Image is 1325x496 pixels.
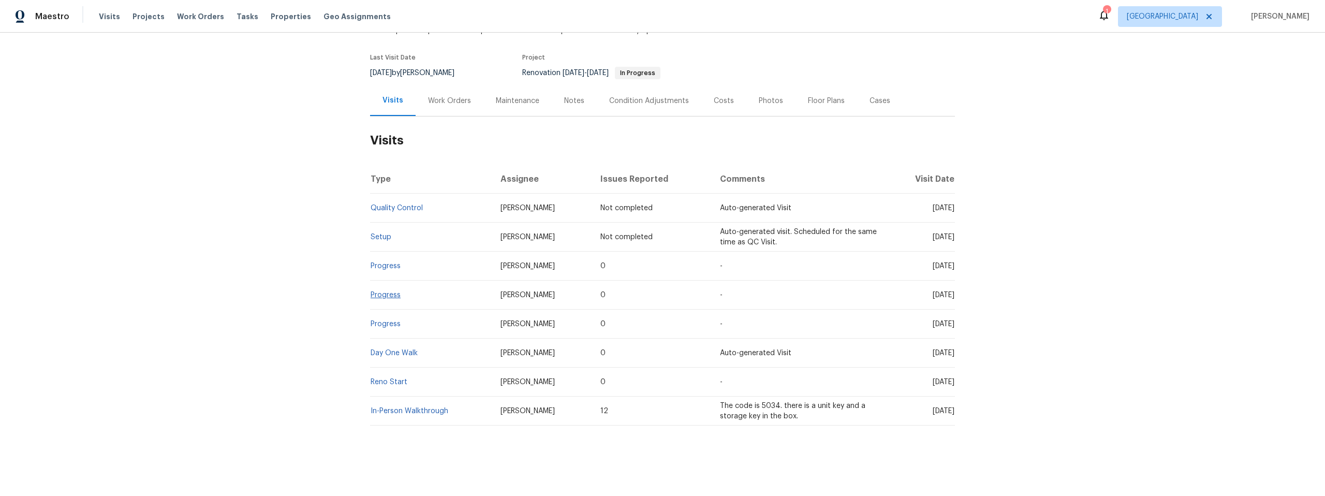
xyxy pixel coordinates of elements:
[371,262,401,270] a: Progress
[616,70,659,76] span: In Progress
[600,262,606,270] span: 0
[720,320,723,328] span: -
[492,165,593,194] th: Assignee
[933,349,954,357] span: [DATE]
[371,349,418,357] a: Day One Walk
[500,349,555,357] span: [PERSON_NAME]
[933,234,954,241] span: [DATE]
[237,13,258,20] span: Tasks
[933,205,954,212] span: [DATE]
[720,205,791,212] span: Auto-generated Visit
[370,69,392,77] span: [DATE]
[1127,11,1198,22] span: [GEOGRAPHIC_DATA]
[870,96,890,106] div: Cases
[371,205,423,212] a: Quality Control
[500,262,555,270] span: [PERSON_NAME]
[714,96,734,106] div: Costs
[500,407,555,415] span: [PERSON_NAME]
[600,291,606,299] span: 0
[933,262,954,270] span: [DATE]
[600,234,653,241] span: Not completed
[808,96,845,106] div: Floor Plans
[500,320,555,328] span: [PERSON_NAME]
[1247,11,1309,22] span: [PERSON_NAME]
[587,69,609,77] span: [DATE]
[35,11,69,22] span: Maestro
[600,320,606,328] span: 0
[500,205,555,212] span: [PERSON_NAME]
[500,291,555,299] span: [PERSON_NAME]
[600,407,608,415] span: 12
[428,96,471,106] div: Work Orders
[371,291,401,299] a: Progress
[271,11,311,22] span: Properties
[720,228,877,246] span: Auto-generated visit. Scheduled for the same time as QC Visit.
[720,349,791,357] span: Auto-generated Visit
[522,54,545,61] span: Project
[720,291,723,299] span: -
[177,11,224,22] span: Work Orders
[933,378,954,386] span: [DATE]
[720,262,723,270] span: -
[600,349,606,357] span: 0
[371,320,401,328] a: Progress
[99,11,120,22] span: Visits
[370,54,416,61] span: Last Visit Date
[933,407,954,415] span: [DATE]
[370,67,467,79] div: by [PERSON_NAME]
[371,234,391,241] a: Setup
[712,165,887,194] th: Comments
[496,96,539,106] div: Maintenance
[563,69,584,77] span: [DATE]
[933,291,954,299] span: [DATE]
[323,11,391,22] span: Geo Assignments
[609,96,689,106] div: Condition Adjustments
[522,69,660,77] span: Renovation
[600,378,606,386] span: 0
[563,69,609,77] span: -
[592,165,711,194] th: Issues Reported
[370,165,492,194] th: Type
[933,320,954,328] span: [DATE]
[720,402,865,420] span: The code is 5034. there is a unit key and a storage key in the box.
[887,165,955,194] th: Visit Date
[564,96,584,106] div: Notes
[132,11,165,22] span: Projects
[371,378,407,386] a: Reno Start
[371,407,448,415] a: In-Person Walkthrough
[500,378,555,386] span: [PERSON_NAME]
[370,116,955,165] h2: Visits
[382,95,403,106] div: Visits
[720,378,723,386] span: -
[759,96,783,106] div: Photos
[600,205,653,212] span: Not completed
[1103,6,1110,17] div: 1
[500,234,555,241] span: [PERSON_NAME]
